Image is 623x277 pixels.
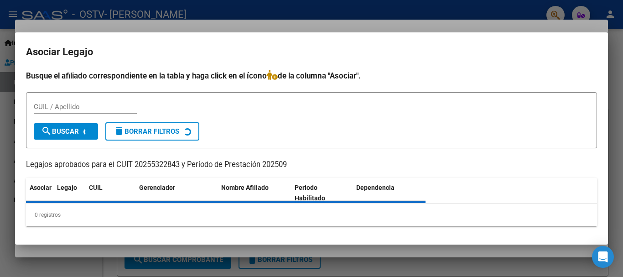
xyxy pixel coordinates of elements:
div: Open Intercom Messenger [592,246,614,268]
mat-icon: search [41,125,52,136]
datatable-header-cell: Nombre Afiliado [218,178,291,208]
span: Gerenciador [139,184,175,191]
span: Buscar [41,127,79,136]
p: Legajos aprobados para el CUIT 20255322843 y Período de Prestación 202509 [26,159,597,171]
h4: Busque el afiliado correspondiente en la tabla y haga click en el ícono de la columna "Asociar". [26,70,597,82]
datatable-header-cell: Asociar [26,178,53,208]
datatable-header-cell: CUIL [85,178,135,208]
span: Borrar Filtros [114,127,179,136]
span: CUIL [89,184,103,191]
span: Periodo Habilitado [295,184,325,202]
datatable-header-cell: Periodo Habilitado [291,178,353,208]
button: Buscar [34,123,98,140]
datatable-header-cell: Legajo [53,178,85,208]
span: Legajo [57,184,77,191]
div: 0 registros [26,204,597,226]
span: Nombre Afiliado [221,184,269,191]
datatable-header-cell: Dependencia [353,178,426,208]
span: Dependencia [356,184,395,191]
datatable-header-cell: Gerenciador [135,178,218,208]
mat-icon: delete [114,125,125,136]
button: Borrar Filtros [105,122,199,141]
h2: Asociar Legajo [26,43,597,61]
span: Asociar [30,184,52,191]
